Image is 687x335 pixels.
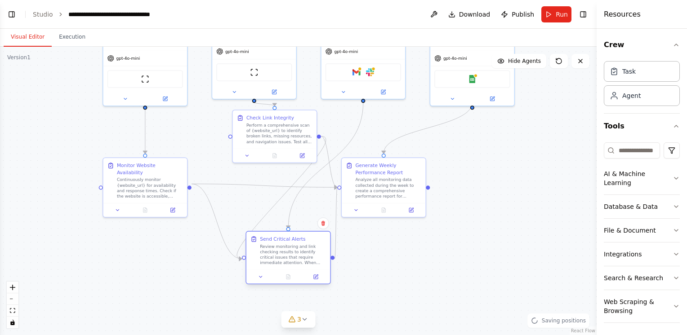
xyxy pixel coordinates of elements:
div: Generate Weekly Performance ReportAnalyze all monitoring data collected during the week to create... [341,157,426,217]
button: No output available [131,206,160,214]
button: Delete node [317,217,329,229]
button: Execution [52,28,93,47]
button: zoom out [7,293,18,305]
button: Tools [604,114,680,139]
img: Google Sheets [468,75,476,83]
button: Integrations [604,242,680,266]
div: Crew [604,57,680,113]
span: gpt-4o-mini [225,49,249,54]
button: Open in side panel [364,88,402,96]
span: gpt-4o-mini [443,56,467,61]
div: gpt-4o-miniGmailSlack [321,21,406,99]
div: Tools [604,139,680,330]
div: Task [622,67,636,76]
span: Hide Agents [508,57,541,65]
div: Check Link Integrity [246,115,294,121]
div: React Flow controls [7,282,18,328]
span: gpt-4o-mini [334,49,358,54]
span: Publish [512,10,534,19]
a: React Flow attribution [571,328,595,333]
button: Database & Data [604,195,680,218]
button: 3 [281,311,316,328]
g: Edge from ef9d4f08-2427-4de0-9180-650d1ed38df1 to d92c8872-880b-47ac-b64a-396796ba94ad [330,184,342,262]
button: Open in side panel [161,206,184,214]
img: Slack [366,68,374,76]
button: Open in side panel [255,88,294,96]
button: Download [445,6,494,22]
button: toggle interactivity [7,317,18,328]
button: Crew [604,32,680,57]
div: Check Link IntegrityPerform a comprehensive scan of {website_url} to identify broken links, missi... [232,110,317,163]
button: AI & Machine Learning [604,162,680,194]
img: Gmail [352,68,361,76]
nav: breadcrumb [33,10,170,19]
g: Edge from 34848972-843c-4e75-ab70-a9a45fa1b5bd to ef9d4f08-2427-4de0-9180-650d1ed38df1 [192,181,242,262]
div: Agent [622,91,641,100]
span: Run [556,10,568,19]
span: 3 [297,315,301,324]
div: Perform a comprehensive scan of {website_url} to identify broken links, missing resources, and na... [246,123,312,145]
g: Edge from 5098d3e9-9a2a-4c36-a09c-f019c1675a74 to d92c8872-880b-47ac-b64a-396796ba94ad [380,102,476,154]
g: Edge from 5f5fab91-3965-4884-aca3-996718c20317 to 34848972-843c-4e75-ab70-a9a45fa1b5bd [142,102,148,154]
div: Continuously monitor {website_url} for availability and response times. Check if the website is a... [117,177,183,199]
div: Generate Weekly Performance Report [355,162,421,176]
g: Edge from 28289bbd-4534-46d0-b548-0b62a753f469 to ef9d4f08-2427-4de0-9180-650d1ed38df1 [285,102,367,229]
button: Hide right sidebar [577,8,589,21]
div: Send Critical Alerts [260,236,305,242]
button: Web Scraping & Browsing [604,290,680,322]
img: ScrapeWebsiteTool [250,68,258,76]
div: Analyze all monitoring data collected during the week to create a comprehensive performance repor... [355,177,421,199]
span: gpt-4o-mini [116,56,140,61]
button: Open in side panel [290,152,314,160]
button: Open in side panel [304,273,327,281]
button: Visual Editor [4,28,52,47]
g: Edge from 031b9cb6-53ab-4116-8953-a7453aa3a4cb to d92c8872-880b-47ac-b64a-396796ba94ad [321,133,337,191]
div: Send Critical AlertsReview monitoring and link checking results to identify critical issues that ... [245,232,330,286]
span: Saving positions [542,317,586,324]
img: ScrapeWebsiteTool [141,75,149,83]
button: fit view [7,305,18,317]
g: Edge from 34848972-843c-4e75-ab70-a9a45fa1b5bd to d92c8872-880b-47ac-b64a-396796ba94ad [192,181,337,191]
button: Search & Research [604,266,680,290]
div: Review monitoring and link checking results to identify critical issues that require immediate at... [260,244,326,266]
button: No output available [274,273,303,281]
h4: Resources [604,9,641,20]
span: Download [459,10,491,19]
div: Monitor Website AvailabilityContinuously monitor {website_url} for availability and response time... [103,157,187,217]
g: Edge from f6aa92e9-49f3-44a4-b8df-300ec1084d5a to 031b9cb6-53ab-4116-8953-a7453aa3a4cb [251,99,278,110]
div: gpt-4o-miniScrapeWebsiteTool [212,21,297,99]
g: Edge from 031b9cb6-53ab-4116-8953-a7453aa3a4cb to ef9d4f08-2427-4de0-9180-650d1ed38df1 [235,133,328,262]
button: Open in side panel [399,206,423,214]
button: zoom in [7,282,18,293]
button: No output available [260,152,289,160]
div: Monitor Website Availability [117,162,183,176]
button: Open in side panel [146,95,184,103]
button: Show left sidebar [5,8,18,21]
div: gpt-4o-miniScrapeWebsiteTool [103,21,187,106]
button: Run [541,6,571,22]
button: File & Document [604,219,680,242]
button: Publish [497,6,538,22]
a: Studio [33,11,53,18]
button: Open in side panel [473,95,512,103]
button: Hide Agents [492,54,546,68]
button: No output available [369,206,398,214]
div: Version 1 [7,54,31,61]
div: gpt-4o-miniGoogle Sheets [430,21,515,106]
